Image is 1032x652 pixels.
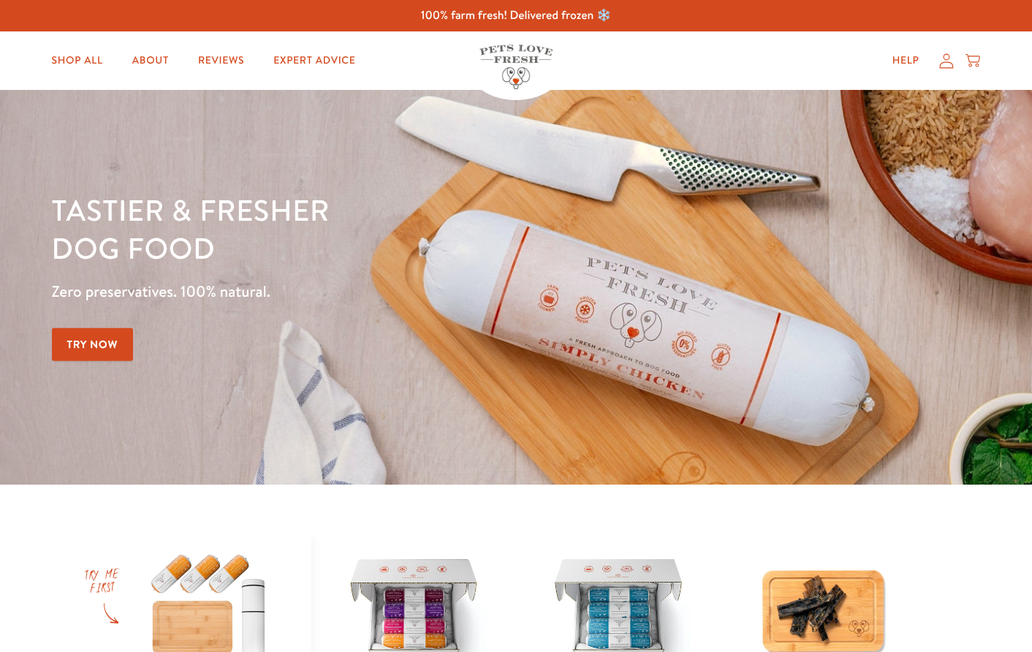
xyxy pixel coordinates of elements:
p: Zero preservatives. 100% natural. [52,278,671,305]
a: Shop All [40,46,115,75]
a: Try Now [52,328,134,361]
h1: Tastier & fresher dog food [52,191,671,267]
a: About [121,46,181,75]
a: Help [881,46,931,75]
img: Pets Love Fresh [479,45,553,89]
a: Expert Advice [262,46,367,75]
a: Reviews [186,46,256,75]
